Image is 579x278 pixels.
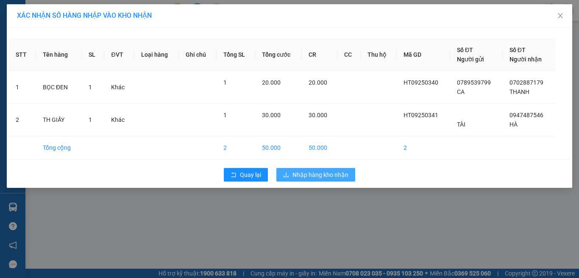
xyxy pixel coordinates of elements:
[89,84,92,91] span: 1
[404,112,438,118] span: HT09250341
[224,168,268,182] button: rollbackQuay lại
[509,112,543,118] span: 0947487546
[9,39,36,71] th: STT
[302,39,337,71] th: CR
[557,12,564,19] span: close
[309,112,327,118] span: 30.000
[337,39,361,71] th: CC
[134,39,179,71] th: Loại hàng
[223,79,227,86] span: 1
[292,170,348,179] span: Nhập hàng kho nhận
[509,47,526,53] span: Số ĐT
[104,39,134,71] th: ĐVT
[361,39,397,71] th: Thu hộ
[457,47,473,53] span: Số ĐT
[457,56,484,63] span: Người gửi
[509,56,542,63] span: Người nhận
[3,54,63,82] span: Điện thoại:
[509,121,518,128] span: HÀ
[548,4,572,28] button: Close
[9,71,36,104] td: 1
[457,88,465,95] span: CA
[397,136,450,160] td: 2
[14,4,131,16] strong: NHÀ XE [PERSON_NAME]
[9,104,36,136] td: 2
[223,112,227,118] span: 1
[104,71,134,104] td: Khác
[3,34,64,53] strong: 260A, [PERSON_NAME]
[397,39,450,71] th: Mã GD
[179,39,216,71] th: Ghi chú
[255,136,301,160] td: 50.000
[404,79,438,86] span: HT09250340
[283,172,289,179] span: download
[217,136,256,160] td: 2
[262,112,281,118] span: 30.000
[36,39,82,71] th: Tên hàng
[217,39,256,71] th: Tổng SL
[276,168,355,182] button: downloadNhập hàng kho nhận
[65,48,135,67] strong: [STREET_ADDRESS] Châu
[3,24,47,33] span: VP Rạch Giá
[262,79,281,86] span: 20.000
[104,104,134,136] td: Khác
[309,79,327,86] span: 20.000
[65,39,135,67] span: Địa chỉ:
[36,136,82,160] td: Tổng cộng
[65,19,141,38] span: VP [GEOGRAPHIC_DATA]
[89,116,92,123] span: 1
[36,71,82,104] td: BỌC ĐEN
[457,121,465,128] span: TÀI
[302,136,337,160] td: 50.000
[3,34,64,53] span: Địa chỉ:
[240,170,261,179] span: Quay lại
[36,104,82,136] td: TH GIẤY
[231,172,237,179] span: rollback
[255,39,301,71] th: Tổng cước
[17,11,152,19] span: XÁC NHẬN SỐ HÀNG NHẬP VÀO KHO NHẬN
[509,79,543,86] span: 0702887179
[509,88,529,95] span: THANH
[457,79,491,86] span: 0789539799
[82,39,104,71] th: SL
